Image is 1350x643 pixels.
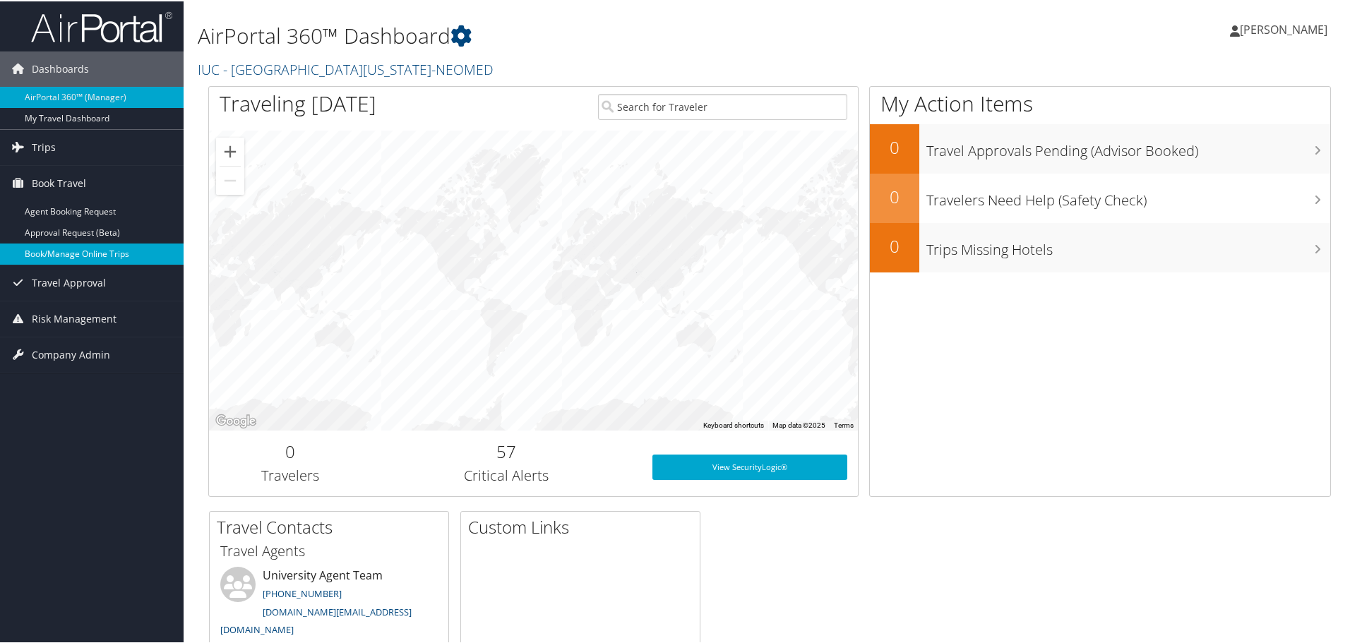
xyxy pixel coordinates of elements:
[213,565,445,641] li: University Agent Team
[216,136,244,164] button: Zoom in
[220,88,376,117] h1: Traveling [DATE]
[31,9,172,42] img: airportal-logo.png
[926,182,1330,209] h3: Travelers Need Help (Safety Check)
[834,420,854,428] a: Terms (opens in new tab)
[220,604,412,635] a: [DOMAIN_NAME][EMAIL_ADDRESS][DOMAIN_NAME]
[32,300,117,335] span: Risk Management
[198,20,960,49] h1: AirPortal 360™ Dashboard
[220,464,361,484] h3: Travelers
[870,233,919,257] h2: 0
[198,59,497,78] a: IUC - [GEOGRAPHIC_DATA][US_STATE]-NEOMED
[468,514,700,538] h2: Custom Links
[220,540,438,560] h3: Travel Agents
[870,184,919,208] h2: 0
[926,133,1330,160] h3: Travel Approvals Pending (Advisor Booked)
[870,134,919,158] h2: 0
[652,453,847,479] a: View SecurityLogic®
[870,172,1330,222] a: 0Travelers Need Help (Safety Check)
[217,514,448,538] h2: Travel Contacts
[32,164,86,200] span: Book Travel
[1230,7,1342,49] a: [PERSON_NAME]
[32,128,56,164] span: Trips
[216,165,244,193] button: Zoom out
[220,438,361,462] h2: 0
[382,464,631,484] h3: Critical Alerts
[926,232,1330,258] h3: Trips Missing Hotels
[32,264,106,299] span: Travel Approval
[263,586,342,599] a: [PHONE_NUMBER]
[598,92,847,119] input: Search for Traveler
[870,88,1330,117] h1: My Action Items
[32,50,89,85] span: Dashboards
[870,123,1330,172] a: 0Travel Approvals Pending (Advisor Booked)
[870,222,1330,271] a: 0Trips Missing Hotels
[772,420,825,428] span: Map data ©2025
[703,419,764,429] button: Keyboard shortcuts
[213,411,259,429] img: Google
[213,411,259,429] a: Open this area in Google Maps (opens a new window)
[32,336,110,371] span: Company Admin
[382,438,631,462] h2: 57
[1240,20,1327,36] span: [PERSON_NAME]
